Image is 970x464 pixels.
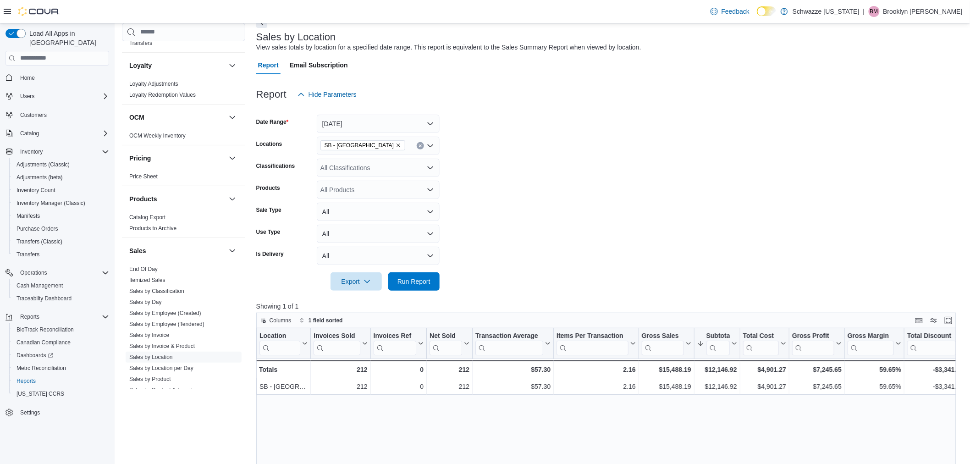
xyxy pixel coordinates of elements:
[227,112,238,123] button: OCM
[331,272,382,291] button: Export
[13,249,109,260] span: Transfers
[129,365,193,371] a: Sales by Location per Day
[129,376,171,383] span: Sales by Product
[792,331,834,355] div: Gross Profit
[17,267,51,278] button: Operations
[259,381,308,392] div: SB - [GEOGRAPHIC_DATA]
[20,313,39,320] span: Reports
[20,130,39,137] span: Catalog
[17,72,109,83] span: Home
[13,376,39,387] a: Reports
[129,376,171,382] a: Sales by Product
[17,212,40,220] span: Manifests
[13,376,109,387] span: Reports
[259,331,300,340] div: Location
[557,331,628,355] div: Items Per Transaction
[129,92,196,98] a: Loyalty Redemption Values
[17,128,109,139] span: Catalog
[557,331,628,340] div: Items Per Transaction
[557,331,636,355] button: Items Per Transaction
[17,187,55,194] span: Inventory Count
[642,331,691,355] button: Gross Sales
[848,331,894,340] div: Gross Margin
[17,326,74,333] span: BioTrack Reconciliation
[314,381,367,392] div: 212
[17,128,43,139] button: Catalog
[314,331,360,355] div: Invoices Sold
[122,212,245,238] div: Products
[256,140,282,148] label: Locations
[9,349,113,362] a: Dashboards
[13,363,109,374] span: Metrc Reconciliation
[13,236,109,247] span: Transfers (Classic)
[883,6,963,17] p: Brooklyn [PERSON_NAME]
[17,91,38,102] button: Users
[129,154,151,163] h3: Pricing
[129,266,158,272] a: End Of Day
[17,311,43,322] button: Reports
[259,331,308,355] button: Location
[129,387,198,393] a: Sales by Product & Location
[122,171,245,186] div: Pricing
[430,331,469,355] button: Net Sold
[17,225,58,232] span: Purchase Orders
[557,381,636,392] div: 2.16
[17,352,53,359] span: Dashboards
[9,375,113,387] button: Reports
[792,331,834,340] div: Gross Profit
[26,29,109,47] span: Load All Apps in [GEOGRAPHIC_DATA]
[129,288,184,294] a: Sales by Classification
[907,331,956,340] div: Total Discount
[642,364,691,375] div: $15,488.19
[20,409,40,416] span: Settings
[13,280,109,291] span: Cash Management
[13,350,57,361] a: Dashboards
[863,6,865,17] p: |
[17,161,70,168] span: Adjustments (Classic)
[743,331,778,355] div: Total Cost
[20,93,34,100] span: Users
[13,172,109,183] span: Adjustments (beta)
[9,336,113,349] button: Canadian Compliance
[642,381,691,392] div: $15,488.19
[129,309,201,317] span: Sales by Employee (Created)
[743,331,778,340] div: Total Cost
[256,184,280,192] label: Products
[9,362,113,375] button: Metrc Reconciliation
[2,145,113,158] button: Inventory
[122,130,245,145] div: OCM
[848,331,901,355] button: Gross Margin
[707,2,753,21] a: Feedback
[20,148,43,155] span: Inventory
[9,279,113,292] button: Cash Management
[256,118,289,126] label: Date Range
[13,388,109,399] span: Washington CCRS
[290,56,348,74] span: Email Subscription
[129,225,176,232] a: Products to Archive
[2,127,113,140] button: Catalog
[17,390,64,398] span: [US_STATE] CCRS
[122,78,245,104] div: Loyalty
[129,310,201,316] a: Sales by Employee (Created)
[20,74,35,82] span: Home
[9,184,113,197] button: Inventory Count
[314,331,360,340] div: Invoices Sold
[13,293,109,304] span: Traceabilty Dashboard
[907,364,964,375] div: -$3,341.27
[907,381,964,392] div: -$3,341.27
[475,331,551,355] button: Transaction Average
[20,111,47,119] span: Customers
[17,199,85,207] span: Inventory Manager (Classic)
[9,171,113,184] button: Adjustments (beta)
[757,6,776,16] input: Dark Mode
[17,377,36,385] span: Reports
[2,71,113,84] button: Home
[320,140,405,150] span: SB - Belmar
[256,206,281,214] label: Sale Type
[256,32,336,43] h3: Sales by Location
[430,364,469,375] div: 212
[129,214,165,221] span: Catalog Export
[870,6,878,17] span: BM
[129,173,158,180] a: Price Sheet
[13,210,44,221] a: Manifests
